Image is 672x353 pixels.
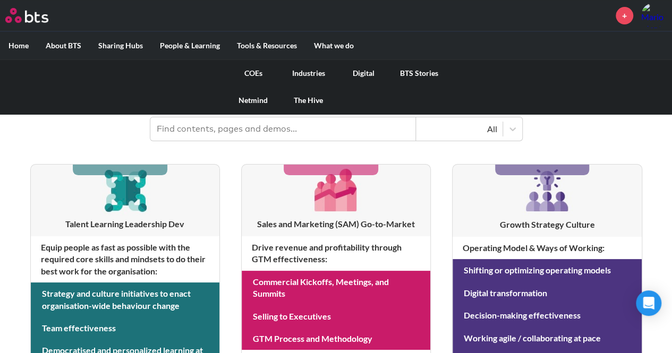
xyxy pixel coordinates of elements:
h4: Operating Model & Ways of Working : [453,237,641,259]
label: About BTS [37,32,90,59]
img: [object Object] [311,165,361,215]
img: Mario Montino [641,3,667,28]
label: People & Learning [151,32,228,59]
label: Tools & Resources [228,32,305,59]
div: All [421,123,497,135]
img: [object Object] [100,165,150,215]
img: BTS Logo [5,8,48,23]
img: [object Object] [522,165,573,216]
label: Sharing Hubs [90,32,151,59]
h3: Talent Learning Leadership Dev [31,218,219,230]
h3: Sales and Marketing (SAM) Go-to-Market [242,218,430,230]
h4: Drive revenue and profitability through GTM effectiveness : [242,236,430,271]
a: Go home [5,8,68,23]
h4: Equip people as fast as possible with the required core skills and mindsets to do their best work... [31,236,219,282]
a: + [616,7,633,24]
h3: Growth Strategy Culture [453,219,641,230]
a: Profile [641,3,667,28]
label: What we do [305,32,362,59]
input: Find contents, pages and demos... [150,117,416,141]
div: Open Intercom Messenger [636,290,661,316]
